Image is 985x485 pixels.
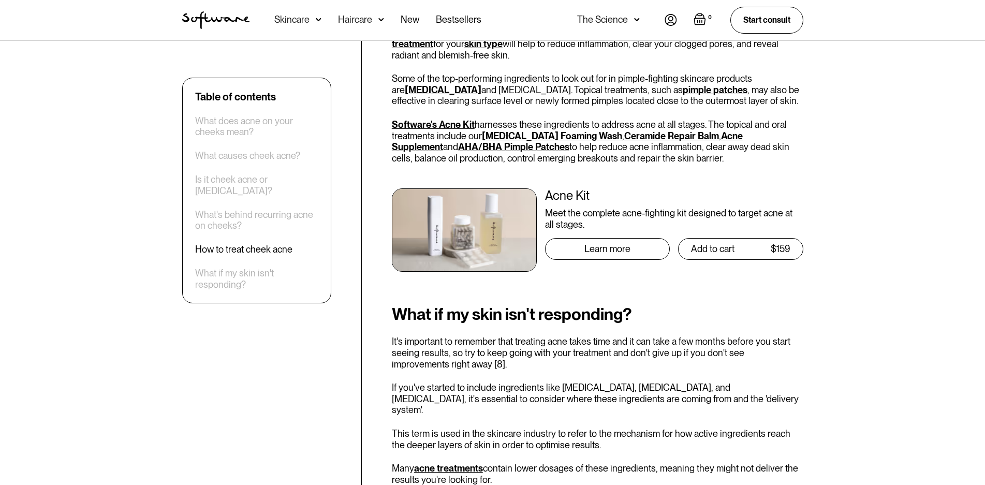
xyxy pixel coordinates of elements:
h2: What if my skin isn't responding? [392,305,803,324]
a: Software's Acne Kit [392,119,475,130]
a: What's behind recurring acne on cheeks? [195,209,318,231]
a: acne treatments [414,463,483,474]
a: What if my skin isn't responding? [195,268,318,290]
p: It's important to remember that treating acne takes time and it can take a few months before you ... [392,336,803,370]
a: What does acne on your cheeks mean? [195,115,318,138]
a: skin type [464,38,503,49]
p: harnesses these ingredients to address acne at all stages. The topical and oral treatments includ... [392,119,803,164]
div: Acne Kit [545,188,803,203]
a: Acne Supplement [392,130,743,153]
a: pimple patches [683,84,747,95]
p: Many contain lower dosages of these ingredients, meaning they might not deliver the results you'r... [392,463,803,485]
a: Open empty cart [694,13,714,27]
a: What causes cheek acne? [195,151,300,162]
a: [MEDICAL_DATA] [405,84,481,95]
img: Software Logo [182,11,249,29]
div: $159 [771,244,790,254]
a: AHA/BHA Pimple Patches [458,141,569,152]
div: Table of contents [195,91,276,103]
div: Add to cart [691,244,734,254]
p: Understanding the root cause is only one part of the puzzle of treating acne. Identifying the for... [392,27,803,61]
div: Haircare [338,14,372,25]
p: Some of the top-performing ingredients to look out for in pimple-fighting skincare products are a... [392,73,803,107]
p: This term is used in the skincare industry to refer to the mechanism for how active ingredients r... [392,428,803,450]
div: Skincare [274,14,310,25]
a: Acne KitMeet the complete acne-fighting kit designed to target acne at all stages.Learn moreAdd t... [392,188,803,272]
a: How to treat cheek acne [195,244,292,256]
a: home [182,11,249,29]
p: If you've started to include ingredients like [MEDICAL_DATA], [MEDICAL_DATA], and [MEDICAL_DATA],... [392,382,803,416]
a: Start consult [730,7,803,33]
div: Meet the complete acne-fighting kit designed to target acne at all stages. [545,208,803,230]
img: arrow down [634,14,640,25]
img: arrow down [316,14,321,25]
a: Ceramide Repair Balm [624,130,719,141]
a: [MEDICAL_DATA] Foaming Wash [482,130,622,141]
a: Is it cheek acne or [MEDICAL_DATA]? [195,174,318,197]
div: The Science [577,14,628,25]
img: arrow down [378,14,384,25]
div: Learn more [584,244,630,254]
div: 0 [706,13,714,22]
